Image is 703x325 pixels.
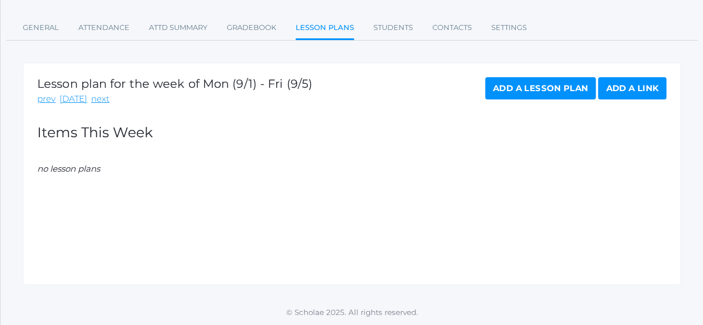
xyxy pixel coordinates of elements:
h2: Items This Week [37,125,666,141]
a: Add a Link [598,77,666,99]
a: next [91,93,109,106]
a: Attd Summary [149,17,207,39]
p: © Scholae 2025. All rights reserved. [1,307,703,318]
a: Contacts [432,17,472,39]
em: no lesson plans [37,163,100,174]
a: prev [37,93,56,106]
h1: Lesson plan for the week of Mon (9/1) - Fri (9/5) [37,77,312,90]
a: [DATE] [59,93,87,106]
a: Gradebook [227,17,276,39]
a: Add a Lesson Plan [485,77,596,99]
a: Attendance [78,17,129,39]
a: General [23,17,59,39]
a: Lesson Plans [296,17,354,41]
a: Settings [491,17,527,39]
a: Students [373,17,413,39]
